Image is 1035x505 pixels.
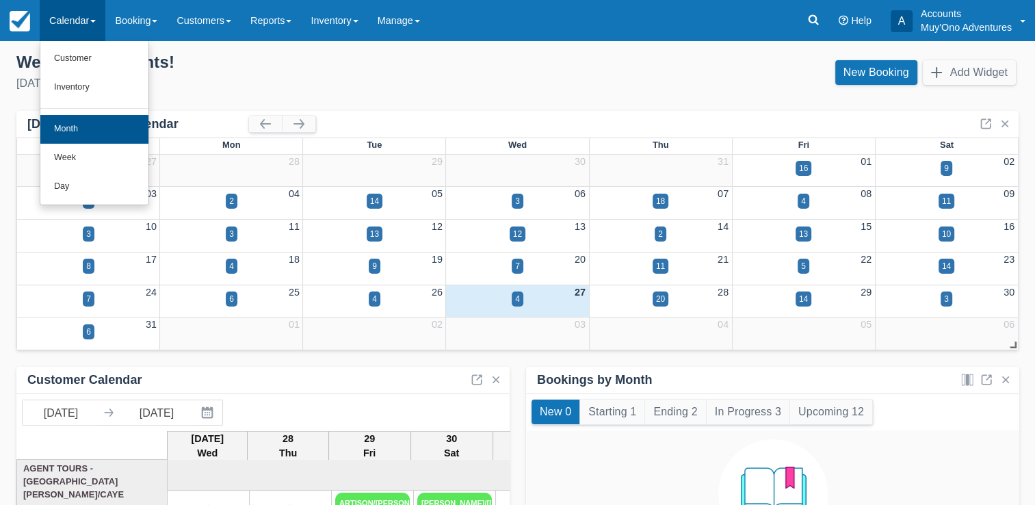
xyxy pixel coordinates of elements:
[942,228,951,240] div: 10
[372,260,377,272] div: 9
[653,140,669,150] span: Thu
[289,156,300,167] a: 28
[799,228,808,240] div: 13
[195,400,222,425] button: Interact with the calendar and add the check-in date for your trip.
[16,75,507,92] div: [DATE]
[370,228,379,240] div: 13
[432,254,443,265] a: 19
[861,188,872,199] a: 08
[718,221,729,232] a: 14
[799,162,808,174] div: 16
[40,144,148,172] a: Week
[168,431,248,461] th: [DATE] Wed
[40,44,148,73] a: Customer
[432,188,443,199] a: 05
[1004,156,1014,167] a: 02
[944,162,949,174] div: 9
[40,41,149,205] ul: Calendar
[367,140,382,150] span: Tue
[248,431,328,461] th: 28 Thu
[229,293,234,305] div: 6
[222,140,241,150] span: Mon
[942,260,951,272] div: 14
[515,195,520,207] div: 3
[40,115,148,144] a: Month
[718,156,729,167] a: 31
[27,116,249,132] div: [DATE] Booking Calendar
[861,254,872,265] a: 22
[851,15,872,26] span: Help
[532,400,579,424] button: New 0
[1004,319,1014,330] a: 06
[718,254,729,265] a: 21
[861,156,872,167] a: 01
[921,7,1012,21] p: Accounts
[432,287,443,298] a: 26
[146,188,157,199] a: 03
[118,400,195,425] input: End Date
[515,260,520,272] div: 7
[1004,254,1014,265] a: 23
[1004,287,1014,298] a: 30
[86,326,91,338] div: 6
[372,293,377,305] div: 4
[513,228,522,240] div: 12
[146,319,157,330] a: 31
[86,228,91,240] div: 3
[718,319,729,330] a: 04
[575,319,586,330] a: 03
[146,221,157,232] a: 10
[289,221,300,232] a: 11
[23,400,99,425] input: Start Date
[27,372,142,388] div: Customer Calendar
[537,372,653,388] div: Bookings by Month
[718,188,729,199] a: 07
[580,400,644,424] button: Starting 1
[146,287,157,298] a: 24
[835,60,917,85] a: New Booking
[575,254,586,265] a: 20
[1004,188,1014,199] a: 09
[658,228,663,240] div: 2
[432,156,443,167] a: 29
[801,260,806,272] div: 5
[799,293,808,305] div: 14
[229,228,234,240] div: 3
[328,431,410,461] th: 29 Fri
[656,260,665,272] div: 11
[515,293,520,305] div: 4
[432,221,443,232] a: 12
[656,195,665,207] div: 18
[86,293,91,305] div: 7
[229,260,234,272] div: 4
[370,195,379,207] div: 14
[575,156,586,167] a: 30
[432,319,443,330] a: 02
[656,293,665,305] div: 20
[289,254,300,265] a: 18
[410,431,493,461] th: 30 Sat
[718,287,729,298] a: 28
[798,140,809,150] span: Fri
[16,52,507,73] div: Welcome , Accounts !
[289,188,300,199] a: 04
[289,287,300,298] a: 25
[645,400,705,424] button: Ending 2
[942,195,951,207] div: 11
[508,140,527,150] span: Wed
[861,319,872,330] a: 05
[801,195,806,207] div: 4
[923,60,1016,85] button: Add Widget
[921,21,1012,34] p: Muy'Ono Adventures
[944,293,949,305] div: 3
[861,221,872,232] a: 15
[575,188,586,199] a: 06
[493,431,575,461] th: 31 Sun
[146,254,157,265] a: 17
[86,260,91,272] div: 8
[891,10,913,32] div: A
[40,73,148,102] a: Inventory
[575,221,586,232] a: 13
[146,156,157,167] a: 27
[707,400,789,424] button: In Progress 3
